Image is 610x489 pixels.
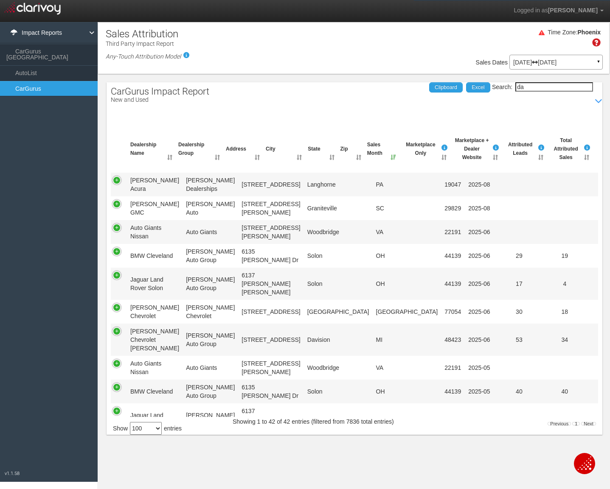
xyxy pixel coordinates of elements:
[476,59,491,66] span: Sales
[513,59,599,65] p: [DATE] [DATE]
[496,268,542,300] td: 17
[595,57,602,70] a: ▼
[578,28,601,37] div: Phoenix
[304,380,373,403] td: Solon
[551,136,581,162] span: Total Attributed Sales
[183,380,238,403] td: [PERSON_NAME] Auto Group
[238,196,304,220] td: [STREET_ADDRESS][PERSON_NAME]
[441,268,465,300] td: 44139
[492,59,508,66] span: Dates
[398,133,450,165] th: MarketplaceOnlyBuyer only visited Third Party Auto website prior to purchase." data-trigger="hove...
[441,300,465,324] td: 77054
[465,173,496,196] td: 2025-08
[238,324,304,356] td: [STREET_ADDRESS]
[496,403,542,436] td: 24
[581,422,596,425] a: Next
[572,422,580,425] a: 1
[542,300,588,324] td: 18
[429,82,463,92] a: Clipboard
[304,356,373,380] td: Woodbridge
[435,84,457,90] span: Clipboard
[127,220,183,244] td: Auto Giants Nissan
[304,324,373,356] td: Davision
[304,220,373,244] td: Woodbridge
[545,28,577,37] div: Time Zone:
[514,7,548,14] span: Logged in as
[593,95,605,108] i: Show / Hide Data Table
[127,324,183,356] td: [PERSON_NAME] Chevrolet [PERSON_NAME]
[127,356,183,380] td: Auto Giants Nissan
[238,220,304,244] td: [STREET_ADDRESS][PERSON_NAME]
[542,403,588,436] td: 12
[304,244,373,268] td: Solon
[183,220,238,244] td: Auto Giants
[492,82,593,92] label: Search:
[373,244,441,268] td: OH
[548,422,571,425] a: Previous
[183,244,238,268] td: [PERSON_NAME] Auto Group
[465,220,496,244] td: 2025-06
[127,403,183,436] td: Jaguar Land Rover Solon
[441,324,465,356] td: 48423
[542,268,588,300] td: 4
[238,380,304,403] td: 6135 [PERSON_NAME] Dr
[127,196,183,220] td: [PERSON_NAME] GMC
[441,380,465,403] td: 44139
[373,356,441,380] td: VA
[465,356,496,380] td: 2025-05
[465,300,496,324] td: 2025-06
[183,403,238,436] td: [PERSON_NAME] Auto Group
[507,0,610,21] a: Logged in as[PERSON_NAME]
[304,173,373,196] td: Langhorne
[441,220,465,244] td: 22191
[406,140,435,157] span: Marketplace Only
[262,133,304,165] th: City: activate to sort column ascending
[337,133,364,165] th: Zip: activate to sort column ascending
[441,196,465,220] td: 29829
[111,97,209,103] p: New and Used
[465,196,496,220] td: 2025-08
[304,403,373,436] td: Solon
[373,300,441,324] td: [GEOGRAPHIC_DATA]
[127,380,183,403] td: BMW Cleveland
[441,173,465,196] td: 19047
[441,244,465,268] td: 44139
[238,244,304,268] td: 6135 [PERSON_NAME] Dr
[496,324,542,356] td: 53
[304,268,373,300] td: Solon
[508,140,532,157] span: Attributed Leads
[183,300,238,324] td: [PERSON_NAME] Chevrolet
[449,133,500,165] th: Marketplace +DealerWebsiteBuyer visited both the Third Party Auto website and the Dealer’s websit...
[548,7,598,14] span: [PERSON_NAME]
[373,380,441,403] td: OH
[455,136,489,162] span: Marketplace + Dealer Website
[373,324,441,356] td: MI
[466,82,490,92] a: Excel
[106,53,181,60] em: Any-Touch Attribution Model
[175,133,222,165] th: Dealership Group: activate to sort column ascending
[183,356,238,380] td: Auto Giants
[183,324,238,356] td: [PERSON_NAME] Auto Group
[373,403,441,436] td: OH
[127,173,183,196] td: [PERSON_NAME] Acura
[441,356,465,380] td: 22191
[127,300,183,324] td: [PERSON_NAME] Chevrolet
[373,173,441,196] td: PA
[238,173,304,196] td: [STREET_ADDRESS]
[542,244,588,268] td: 19
[127,133,175,165] th: Dealership Name: activate to sort column ascending
[106,28,178,39] h1: Sales Attribution
[515,82,593,92] input: Search:
[238,356,304,380] td: [STREET_ADDRESS][PERSON_NAME]
[441,403,465,436] td: 44139
[238,300,304,324] td: [STREET_ADDRESS]
[373,268,441,300] td: OH
[373,196,441,220] td: SC
[127,244,183,268] td: BMW Cleveland
[465,403,496,436] td: 2025-05
[238,403,304,436] td: 6137 [PERSON_NAME] [PERSON_NAME]
[304,300,373,324] td: [GEOGRAPHIC_DATA]
[472,84,484,90] span: Excel
[304,196,373,220] td: Graniteville
[304,133,337,165] th: State: activate to sort column ascending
